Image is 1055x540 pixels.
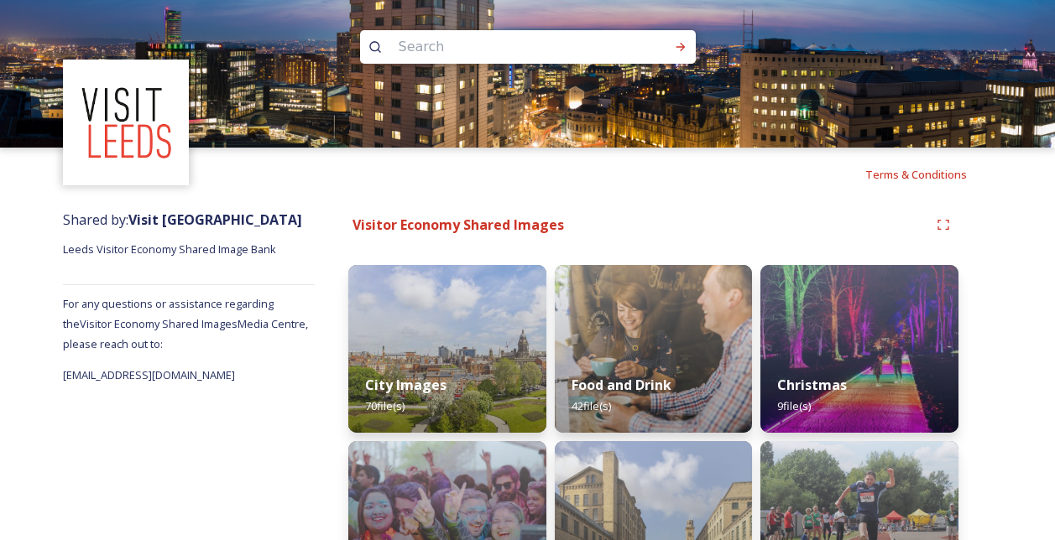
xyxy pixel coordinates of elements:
strong: Visitor Economy Shared Images [353,215,564,234]
span: 9 file(s) [777,398,811,413]
span: For any questions or assistance regarding the Visitor Economy Shared Images Media Centre, please ... [63,296,308,351]
strong: City Images [365,376,447,394]
span: Leeds Visitor Economy Shared Image Bank [63,241,276,257]
span: Terms & Conditions [865,167,967,182]
span: Shared by: [63,210,302,229]
img: c294e068-9312-4111-b400-e8d78225eb03.jpg [555,265,753,433]
img: download%20(3).png [65,62,187,184]
strong: Christmas [777,376,847,394]
a: Terms & Conditions [865,164,992,184]
img: b31ebafd-3048-46ba-81ca-2db6d970c8af.jpg [760,265,958,433]
strong: Visit [GEOGRAPHIC_DATA] [128,210,302,229]
img: b038c16e-5de4-4e50-b566-40b0484159a7.jpg [348,265,546,433]
input: Search [390,29,620,65]
span: 42 file(s) [572,398,611,413]
span: 70 file(s) [365,398,405,413]
span: [EMAIL_ADDRESS][DOMAIN_NAME] [63,367,235,382]
strong: Food and Drink [572,376,671,394]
